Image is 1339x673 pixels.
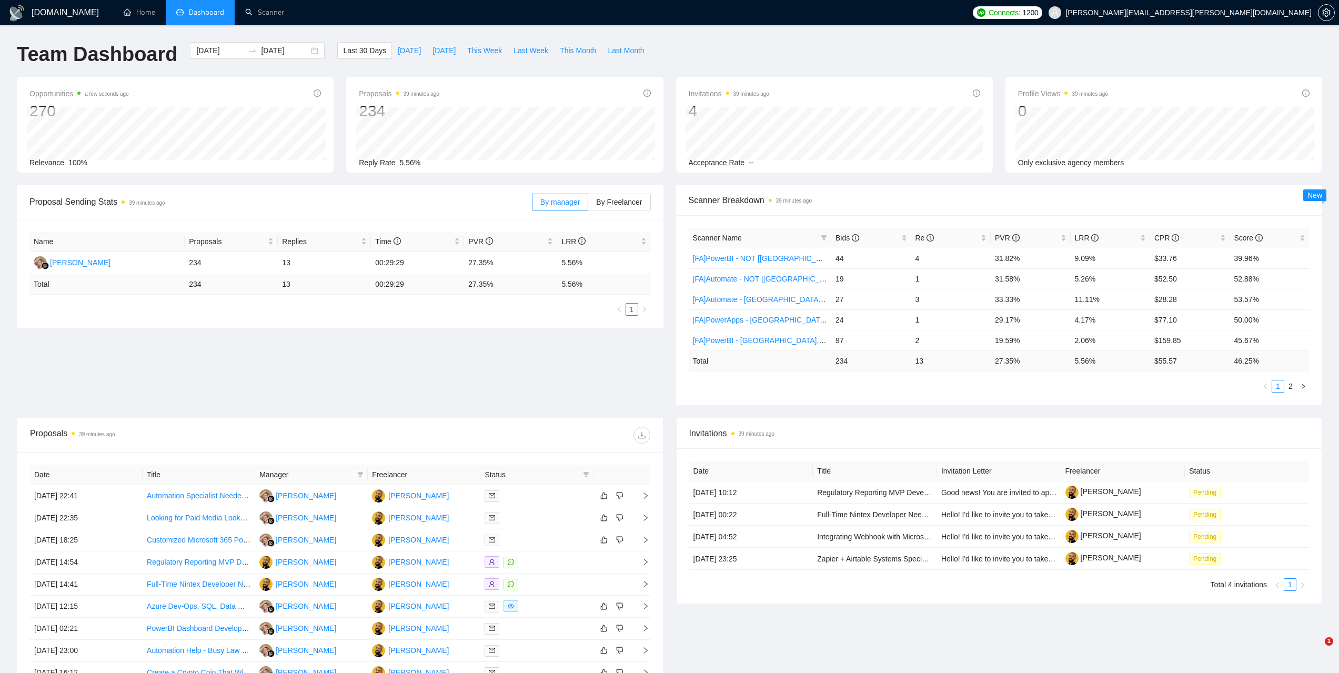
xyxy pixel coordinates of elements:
[616,306,622,313] span: left
[561,237,586,246] span: LRR
[372,644,385,657] img: FA
[616,536,623,544] span: dislike
[124,8,155,17] a: homeHome
[276,600,336,612] div: [PERSON_NAME]
[1018,87,1108,100] span: Profile Views
[1051,9,1059,16] span: user
[633,625,649,632] span: right
[147,514,322,522] a: Looking for Paid Media Looker/Power BI/Excel Expert
[372,600,385,613] img: FA
[1230,248,1310,268] td: 39.96%
[1065,486,1079,499] img: c1zlvMqSrkmzVc7NA4ndqb8iVzXZFSOeow8FUDfjqAZWtEkfLPlTI_paiGKZaTzoQK
[267,495,275,503] img: gigradar-bm.png
[616,491,623,500] span: dislike
[1189,487,1221,498] span: Pending
[693,336,979,345] a: [FA]PowerBI - [GEOGRAPHIC_DATA], [GEOGRAPHIC_DATA], [GEOGRAPHIC_DATA]
[693,275,1004,283] a: [FA]Automate - NOT [[GEOGRAPHIC_DATA], [GEOGRAPHIC_DATA], [GEOGRAPHIC_DATA]]
[1262,383,1268,389] span: left
[776,198,812,204] time: 39 minutes ago
[467,45,502,56] span: This Week
[372,489,385,503] img: FA
[259,601,336,610] a: VZ[PERSON_NAME]
[817,510,999,519] a: Full-Time Nintex Developer Needed for 3-Month Project
[143,465,255,485] th: Title
[598,600,610,612] button: like
[581,467,591,483] span: filter
[400,158,421,167] span: 5.56%
[30,640,143,662] td: [DATE] 23:00
[392,42,427,59] button: [DATE]
[255,465,368,485] th: Manager
[50,257,110,268] div: [PERSON_NAME]
[602,42,650,59] button: Last Month
[1065,487,1141,496] a: [PERSON_NAME]
[267,628,275,635] img: gigradar-bm.png
[489,493,495,499] span: mail
[388,490,449,501] div: [PERSON_NAME]
[626,303,638,316] li: 1
[143,618,255,640] td: PowerBI Dashboard Development Needed
[147,580,328,588] a: Full-Time Nintex Developer Needed for 3-Month Project
[1302,89,1310,97] span: info-circle
[489,625,495,631] span: mail
[372,535,449,544] a: FA[PERSON_NAME]
[486,237,493,245] span: info-circle
[485,469,578,480] span: Status
[817,488,1044,497] a: Regulatory Reporting MVP Development on Microsoft Power Platform
[259,491,336,499] a: VZ[PERSON_NAME]
[600,491,608,500] span: like
[1065,508,1079,521] img: c1zlvMqSrkmzVc7NA4ndqb8iVzXZFSOeow8FUDfjqAZWtEkfLPlTI_paiGKZaTzoQK
[34,258,110,266] a: VZ[PERSON_NAME]
[259,534,273,547] img: VZ
[29,87,129,100] span: Opportunities
[388,512,449,524] div: [PERSON_NAME]
[398,45,421,56] span: [DATE]
[927,234,934,242] span: info-circle
[278,274,371,295] td: 13
[1300,383,1306,389] span: right
[1307,191,1322,199] span: New
[616,602,623,610] span: dislike
[1272,380,1284,392] a: 1
[30,465,143,485] th: Date
[977,8,985,17] img: upwork-logo.png
[147,602,337,610] a: Azure Dev-Ops, SQL, Data Modelling for Power BI Project
[689,158,745,167] span: Acceptance Rate
[1072,91,1108,97] time: 39 minutes ago
[600,514,608,522] span: like
[372,601,449,610] a: FA[PERSON_NAME]
[143,596,255,618] td: Azure Dev-Ops, SQL, Data Modelling for Power BI Project
[821,235,827,241] span: filter
[468,237,493,246] span: PVR
[1065,554,1141,562] a: [PERSON_NAME]
[817,533,1132,541] a: Integrating Webhook with Microsoft Teams Webinar and Creation of Lead in D365 Marketing App
[278,252,371,274] td: 13
[196,45,244,56] input: Start date
[1065,509,1141,518] a: [PERSON_NAME]
[557,252,650,274] td: 5.56%
[147,646,257,655] a: Automation Help - Busy Law Firm
[1150,248,1230,268] td: $33.76
[817,555,1149,563] a: Zapier + Airtable Systems Specialist (with web app potential) for Social Connection / Games Business
[30,507,143,529] td: [DATE] 22:35
[259,579,336,588] a: FA[PERSON_NAME]
[375,237,400,246] span: Time
[689,194,1310,207] span: Scanner Breakdown
[372,578,385,591] img: FA
[583,471,589,478] span: filter
[489,603,495,609] span: mail
[1172,234,1179,242] span: info-circle
[432,45,456,56] span: [DATE]
[508,559,514,565] span: message
[147,558,374,566] a: Regulatory Reporting MVP Development on Microsoft Power Platform
[600,536,608,544] span: like
[560,45,596,56] span: This Month
[489,581,495,587] span: user-add
[388,534,449,546] div: [PERSON_NAME]
[372,511,385,525] img: FA
[554,42,602,59] button: This Month
[143,529,255,551] td: Customized Microsoft 365 Power Automate Workflows Development
[831,268,911,289] td: 19
[1297,380,1310,393] li: Next Page
[749,158,753,167] span: --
